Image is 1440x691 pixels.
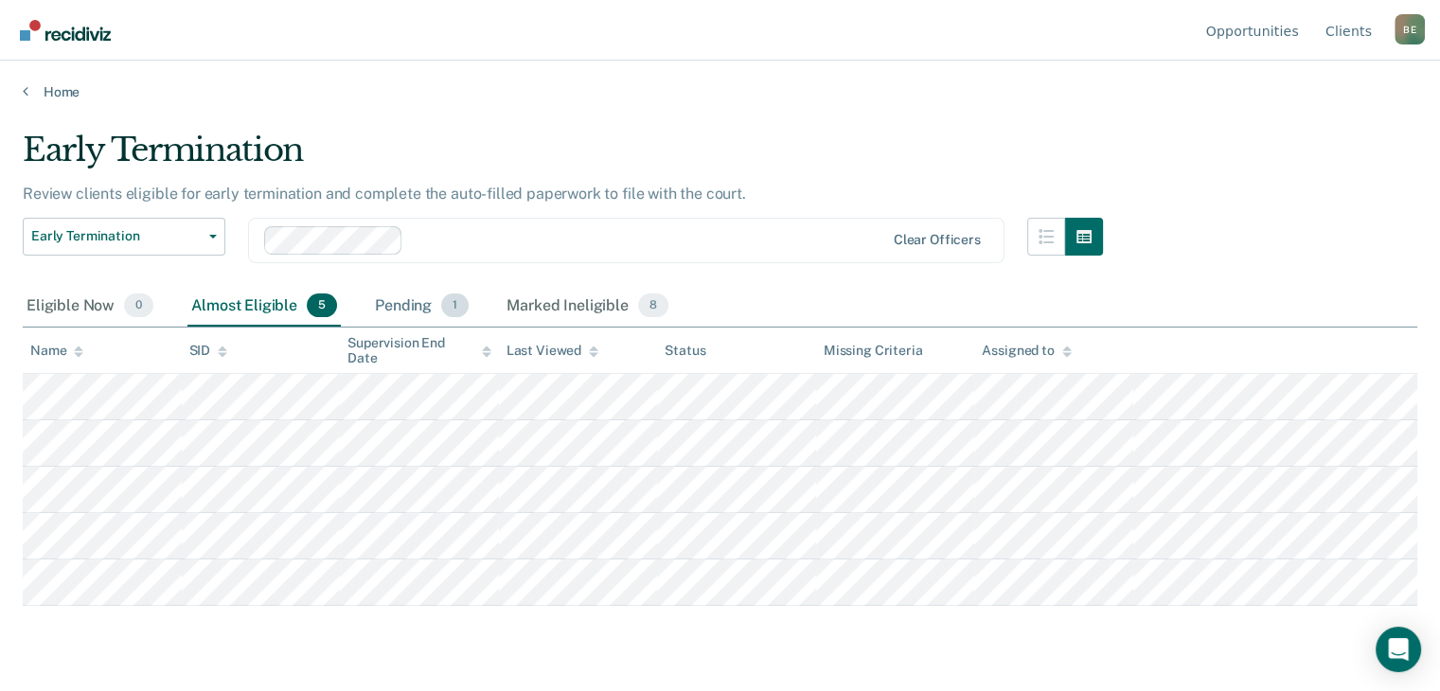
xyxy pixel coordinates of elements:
a: Home [23,83,1417,100]
div: SID [189,343,228,359]
div: Assigned to [982,343,1071,359]
div: Clear officers [894,232,981,248]
div: B E [1395,14,1425,44]
div: Pending1 [371,286,472,328]
div: Last Viewed [507,343,598,359]
span: Early Termination [31,228,202,244]
div: Missing Criteria [824,343,923,359]
span: 5 [307,293,337,318]
div: Name [30,343,83,359]
button: Profile dropdown button [1395,14,1425,44]
div: Eligible Now0 [23,286,157,328]
span: 1 [441,293,469,318]
span: 0 [124,293,153,318]
div: Almost Eligible5 [187,286,341,328]
p: Review clients eligible for early termination and complete the auto-filled paperwork to file with... [23,185,746,203]
div: Early Termination [23,131,1103,185]
div: Supervision End Date [347,335,491,367]
div: Status [665,343,705,359]
div: Marked Ineligible8 [503,286,672,328]
img: Recidiviz [20,20,111,41]
div: Open Intercom Messenger [1376,627,1421,672]
span: 8 [638,293,668,318]
button: Early Termination [23,218,225,256]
